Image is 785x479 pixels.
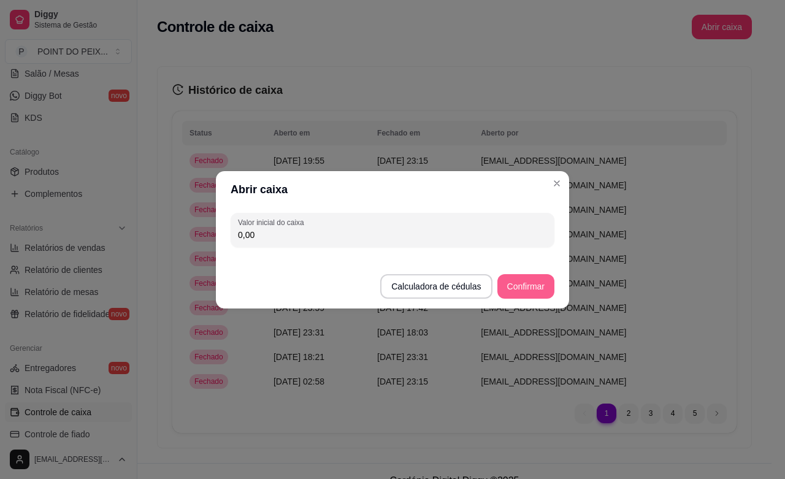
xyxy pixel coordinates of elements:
[497,274,554,299] button: Confirmar
[547,174,567,193] button: Close
[216,171,569,208] header: Abrir caixa
[380,274,492,299] button: Calculadora de cédulas
[238,217,308,228] label: Valor inicial do caixa
[238,229,547,241] input: Valor inicial do caixa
